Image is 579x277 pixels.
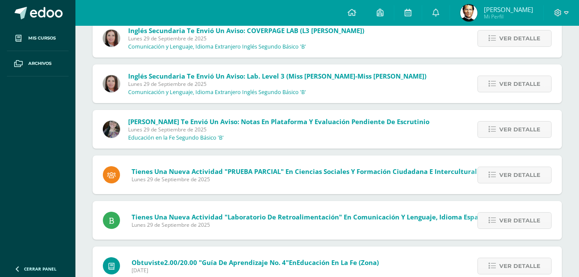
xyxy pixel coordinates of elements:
span: Obtuviste en [132,258,379,267]
span: "Guía de Aprendizaje No. 4" [199,258,289,267]
img: b86dcbcd5091f07905c03663b0678497.png [460,4,477,21]
span: Lunes 29 de Septiembre de 2025 [132,221,489,228]
span: [PERSON_NAME] te envió un aviso: Notas en plataforma y evaluación pendiente de escrutinio [128,117,429,126]
span: Mis cursos [28,35,56,42]
p: Comunicación y Lenguaje, Idioma Extranjero Inglés Segundo Básico 'B' [128,89,306,96]
span: Ver detalle [499,167,540,183]
span: Ver detalle [499,258,540,274]
span: Ver detalle [499,76,540,92]
span: Lunes 29 de Septiembre de 2025 [132,176,492,183]
span: Tienes una nueva actividad "Laboratorio de Retroalimentación" En Comunicación y Lenguaje, Idioma ... [132,213,489,221]
span: Archivos [28,60,51,67]
a: Mis cursos [7,26,69,51]
span: Lunes 29 de Septiembre de 2025 [128,126,429,133]
img: 8322e32a4062cfa8b237c59eedf4f548.png [103,121,120,138]
p: Educación en la Fe Segundo Básico 'B' [128,134,224,141]
span: [DATE] [132,267,379,274]
span: Cerrar panel [24,266,57,272]
span: Ver detalle [499,122,540,137]
span: Inglés Secundaria te envió un aviso: COVERPAGE LAB (L3 [PERSON_NAME]) [128,26,364,35]
span: Mi Perfil [484,13,533,20]
span: Inglés Secundaria te envió un aviso: Lab. Level 3 (Miss [PERSON_NAME]-Miss [PERSON_NAME]) [128,72,426,80]
img: 8af0450cf43d44e38c4a1497329761f3.png [103,75,120,92]
span: [PERSON_NAME] [484,5,533,14]
span: Ver detalle [499,213,540,228]
span: Tienes una nueva actividad "PRUEBA PARCIAL" En Ciencias Sociales y Formación Ciudadana e Intercul... [132,167,492,176]
span: Educación en la Fe (Zona) [297,258,379,267]
p: Comunicación y Lenguaje, Idioma Extranjero Inglés Segundo Básico 'B' [128,43,306,50]
span: 2.00/20.00 [164,258,197,267]
span: Lunes 29 de Septiembre de 2025 [128,35,364,42]
span: Lunes 29 de Septiembre de 2025 [128,80,426,88]
img: 8af0450cf43d44e38c4a1497329761f3.png [103,30,120,47]
a: Archivos [7,51,69,76]
span: Ver detalle [499,30,540,46]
